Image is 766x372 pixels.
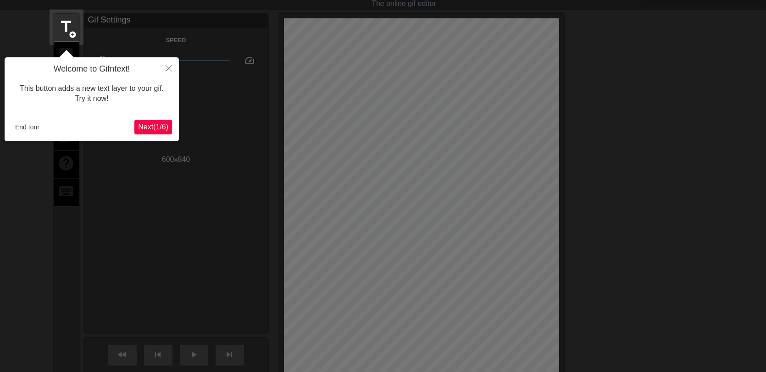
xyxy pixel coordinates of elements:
div: This button adds a new text layer to your gif. Try it now! [11,74,172,113]
button: End tour [11,120,43,134]
h4: Welcome to Gifntext! [11,64,172,74]
span: Next ( 1 / 6 ) [138,123,168,131]
button: Next [134,120,172,134]
button: Close [159,57,179,78]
